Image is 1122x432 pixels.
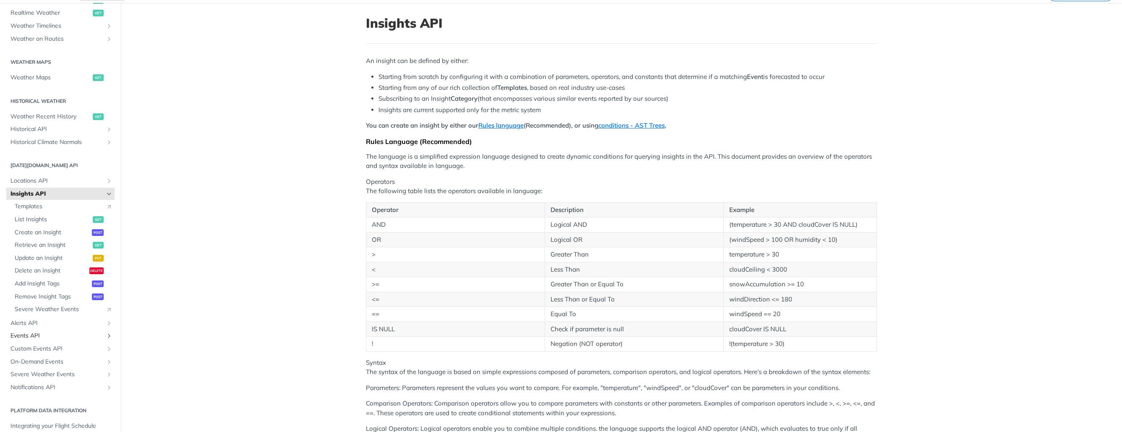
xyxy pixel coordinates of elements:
[6,343,115,355] a: Custom Events APIShow subpages for Custom Events API
[366,337,545,352] td: !
[10,73,91,82] span: Weather Maps
[723,307,877,322] td: windSpeed == 20
[15,228,90,237] span: Create an Insight
[10,332,104,340] span: Events API
[366,121,666,129] strong: You can create an insight by either our (Recommended), or using ,
[366,383,877,393] p: Parameters: Parameters represent the values you want to compare. For example, "temperature", "win...
[10,264,115,277] a: Delete an Insightdelete
[378,72,877,82] li: Starting from scratch by configuring it with a combination of parameters, operators, and constant...
[6,97,115,105] h2: Historical Weather
[10,213,115,226] a: List Insightsget
[10,113,91,121] span: Weather Recent History
[15,202,102,211] span: Templates
[451,94,478,102] strong: Category
[497,84,527,92] strong: Templates
[366,399,877,418] p: Comparison Operators: Comparison operators allow you to compare parameters with constants or othe...
[378,83,877,93] li: Starting from any of our rich collection of , based on real industry use-cases
[545,247,723,262] td: Greater Than
[93,255,104,262] span: put
[366,217,545,233] td: AND
[93,10,104,16] span: get
[10,125,104,134] span: Historical API
[92,293,104,300] span: post
[6,58,115,66] h2: Weather Maps
[106,346,112,352] button: Show subpages for Custom Events API
[106,320,112,327] button: Show subpages for Alerts API
[723,217,877,233] td: (temperature > 30 AND cloudCover IS NULL)
[366,202,545,217] th: Operator
[106,359,112,365] button: Show subpages for On-Demand Events
[366,358,877,377] p: Syntax The syntax of the language is based on simple expressions composed of parameters, comparis...
[6,188,115,200] a: Insights APIHide subpages for Insights API
[6,7,115,19] a: Realtime Weatherget
[598,121,665,129] a: conditions - AST Trees
[10,422,112,430] span: Integrating your Flight Schedule
[10,22,104,30] span: Weather Timelines
[106,23,112,29] button: Show subpages for Weather Timelines
[545,337,723,352] td: Negation (NOT operator)
[366,292,545,307] td: <=
[378,105,877,115] li: Insights are current supported only for the metric system
[92,229,104,236] span: post
[106,126,112,133] button: Show subpages for Historical API
[366,307,545,322] td: ==
[366,152,877,171] p: The language is a simplified expression language designed to create dynamic conditions for queryi...
[723,292,877,307] td: windDirection <= 180
[366,232,545,247] td: OR
[6,407,115,414] h2: Platform DATA integration
[10,358,104,366] span: On-Demand Events
[366,137,877,146] div: Rules Language (Recommended)
[10,138,104,147] span: Historical Climate Normals
[6,110,115,123] a: Weather Recent Historyget
[545,322,723,337] td: Check if parameter is null
[10,252,115,264] a: Update an Insightput
[378,94,877,104] li: Subscribing to an Insight (that encompasses various similar events reported by our sources)
[106,139,112,146] button: Show subpages for Historical Climate Normals
[10,9,91,17] span: Realtime Weather
[10,370,104,379] span: Severe Weather Events
[6,356,115,368] a: On-Demand EventsShow subpages for On-Demand Events
[93,113,104,120] span: get
[366,56,877,66] p: An insight can be defined by either:
[10,291,115,303] a: Remove Insight Tagspost
[10,278,115,290] a: Add Insight Tagspost
[478,121,524,129] a: Rules language
[6,136,115,149] a: Historical Climate NormalsShow subpages for Historical Climate Normals
[15,267,87,275] span: Delete an Insight
[93,242,104,249] span: get
[10,239,115,251] a: Retrieve an Insightget
[10,190,104,198] span: Insights API
[545,232,723,247] td: Logical OR
[6,368,115,381] a: Severe Weather EventsShow subpages for Severe Weather Events
[93,74,104,81] span: get
[93,216,104,223] span: get
[106,306,112,313] i: Link
[106,36,112,42] button: Show subpages for Weather on Routes
[106,384,112,391] button: Show subpages for Notifications API
[545,217,723,233] td: Logical AND
[89,267,104,274] span: delete
[6,317,115,330] a: Alerts APIShow subpages for Alerts API
[723,322,877,337] td: cloudCover IS NULL
[92,280,104,287] span: post
[723,232,877,247] td: (windSpeed > 100 OR humidity < 10)
[6,330,115,342] a: Events APIShow subpages for Events API
[545,292,723,307] td: Less Than or Equal To
[10,319,104,327] span: Alerts API
[15,280,90,288] span: Add Insight Tags
[106,333,112,339] button: Show subpages for Events API
[106,203,112,210] i: Link
[545,307,723,322] td: Equal To
[6,33,115,45] a: Weather on RoutesShow subpages for Weather on Routes
[15,305,102,314] span: Severe Weather Events
[747,73,763,81] strong: Event
[6,20,115,32] a: Weather TimelinesShow subpages for Weather Timelines
[366,247,545,262] td: >
[10,345,104,353] span: Custom Events API
[723,247,877,262] td: temperature > 30
[545,202,723,217] th: Description
[723,202,877,217] th: Example
[10,226,115,239] a: Create an Insightpost
[723,337,877,352] td: !(temperature > 30)
[6,175,115,187] a: Locations APIShow subpages for Locations API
